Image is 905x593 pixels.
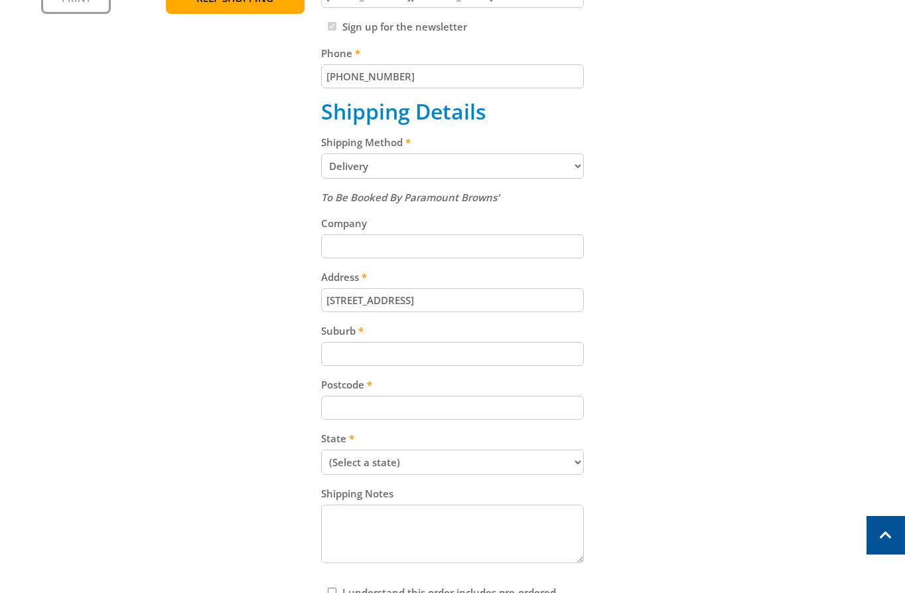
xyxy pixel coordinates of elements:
input: Please enter your postcode. [321,396,585,420]
select: Please select a shipping method. [321,153,585,179]
label: State [321,430,585,446]
input: Please enter your telephone number. [321,64,585,88]
em: To Be Booked By Paramount Browns' [321,191,500,204]
label: Postcode [321,377,585,392]
label: Shipping Method [321,134,585,150]
select: Please select your state. [321,450,585,475]
label: Suburb [321,323,585,339]
label: Address [321,269,585,285]
input: Please enter your address. [321,288,585,312]
label: Sign up for the newsletter [342,20,467,33]
label: Shipping Notes [321,485,585,501]
h2: Shipping Details [321,99,585,124]
label: Phone [321,45,585,61]
input: Please enter your suburb. [321,342,585,366]
label: Company [321,215,585,231]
